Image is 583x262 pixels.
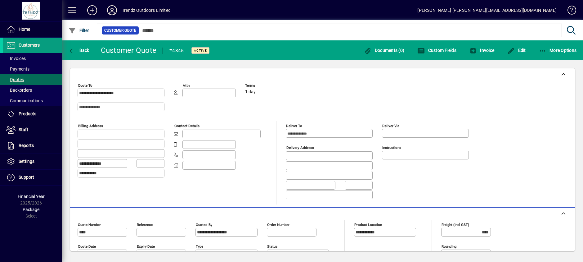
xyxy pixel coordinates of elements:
[102,5,122,16] button: Profile
[417,48,456,53] span: Custom Fields
[19,27,30,32] span: Home
[245,84,282,88] span: Terms
[3,53,62,64] a: Invoices
[78,222,101,227] mat-label: Quote number
[286,124,302,128] mat-label: Deliver To
[194,48,207,53] span: Active
[382,145,401,150] mat-label: Instructions
[3,64,62,74] a: Payments
[507,48,526,53] span: Edit
[19,127,28,132] span: Staff
[539,48,577,53] span: More Options
[67,25,91,36] button: Filter
[354,222,382,227] mat-label: Product location
[417,5,557,15] div: [PERSON_NAME] [PERSON_NAME][EMAIL_ADDRESS][DOMAIN_NAME]
[19,43,40,48] span: Customers
[6,56,26,61] span: Invoices
[19,111,36,116] span: Products
[6,98,43,103] span: Communications
[67,45,91,56] button: Back
[468,45,496,56] button: Invoice
[3,106,62,122] a: Products
[196,244,203,248] mat-label: Type
[3,138,62,154] a: Reports
[267,222,289,227] mat-label: Order number
[169,46,184,56] div: #4845
[78,83,92,88] mat-label: Quote To
[364,48,404,53] span: Documents (0)
[442,244,456,248] mat-label: Rounding
[416,45,458,56] button: Custom Fields
[469,48,494,53] span: Invoice
[6,77,24,82] span: Quotes
[137,244,155,248] mat-label: Expiry date
[3,154,62,169] a: Settings
[3,85,62,95] a: Backorders
[183,83,190,88] mat-label: Attn
[3,170,62,185] a: Support
[101,45,157,55] div: Customer Quote
[506,45,527,56] button: Edit
[104,27,136,34] span: Customer Quote
[3,95,62,106] a: Communications
[382,124,399,128] mat-label: Deliver via
[19,175,34,180] span: Support
[6,88,32,93] span: Backorders
[245,90,256,94] span: 1 day
[196,222,212,227] mat-label: Quoted by
[18,194,45,199] span: Financial Year
[78,244,96,248] mat-label: Quote date
[69,48,89,53] span: Back
[537,45,578,56] button: More Options
[3,22,62,37] a: Home
[23,207,39,212] span: Package
[62,45,96,56] app-page-header-button: Back
[19,159,34,164] span: Settings
[82,5,102,16] button: Add
[362,45,406,56] button: Documents (0)
[267,244,277,248] mat-label: Status
[442,222,469,227] mat-label: Freight (incl GST)
[19,143,34,148] span: Reports
[137,222,153,227] mat-label: Reference
[69,28,89,33] span: Filter
[122,5,171,15] div: Trendz Outdoors Limited
[3,122,62,138] a: Staff
[6,67,29,71] span: Payments
[3,74,62,85] a: Quotes
[563,1,575,21] a: Knowledge Base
